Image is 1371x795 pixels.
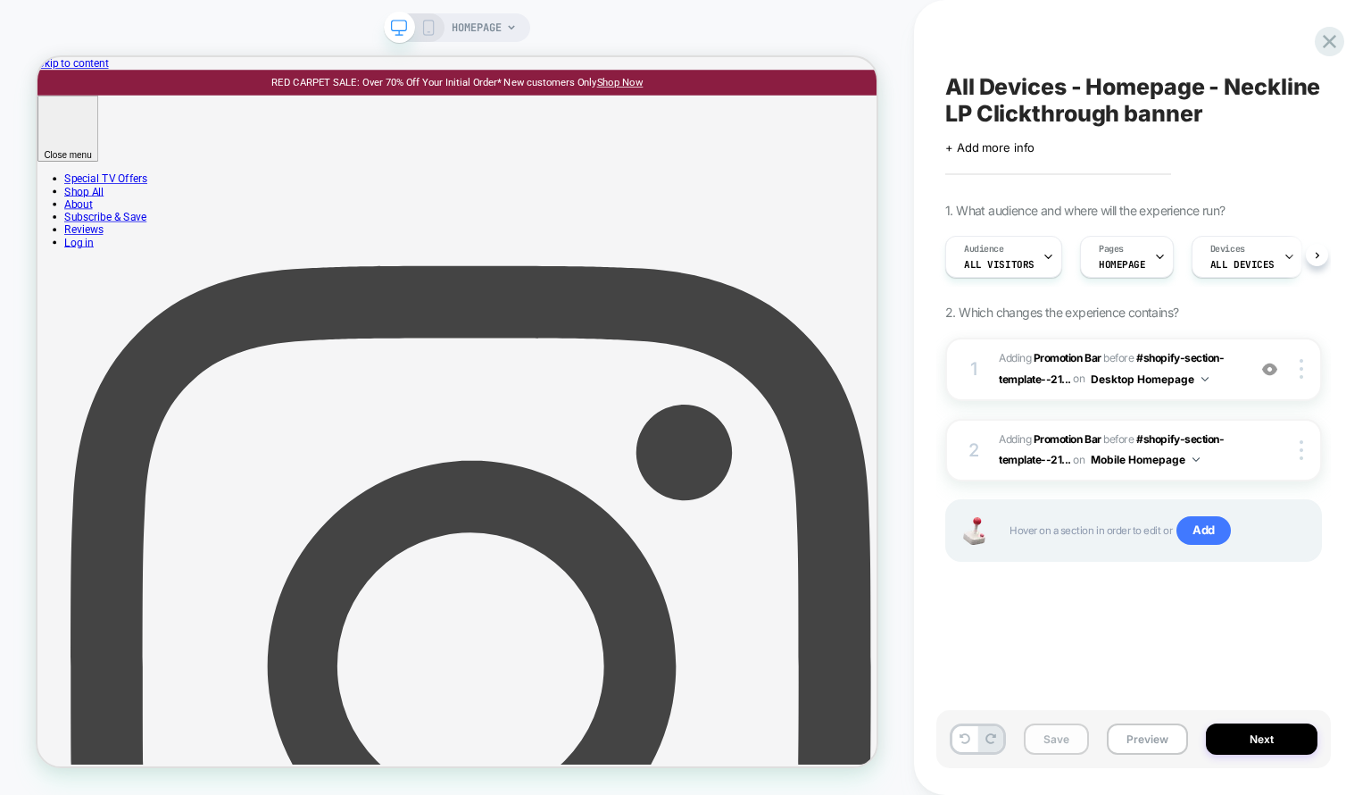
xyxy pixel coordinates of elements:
[1103,432,1134,446] span: BEFORE
[1099,243,1124,255] span: Pages
[945,140,1034,155] span: + Add more info
[1176,516,1231,545] span: Add
[1024,724,1089,755] button: Save
[36,171,88,188] a: Shop All
[1210,243,1245,255] span: Devices
[1034,351,1101,364] b: Promotion Bar
[1034,432,1101,446] b: Promotion Bar
[452,13,502,42] span: HOMEPAGE
[1091,448,1200,471] button: Mobile Homepage
[965,434,983,466] div: 2
[36,205,145,222] a: Subscribe & Save
[36,238,75,255] a: Log in
[1262,362,1277,377] img: crossed eye
[1073,450,1084,470] span: on
[1099,258,1146,271] span: HOMEPAGE
[9,123,72,137] span: Close menu
[24,26,1095,42] div: RED CARPET SALE: Over 70% Off Your Initial Order* New customers Only
[965,353,983,385] div: 1
[1103,351,1134,364] span: BEFORE
[1210,258,1275,271] span: ALL DEVICES
[999,351,1101,364] span: Adding
[1300,359,1303,379] img: close
[1107,724,1188,755] button: Preview
[1073,369,1084,389] span: on
[1010,516,1302,545] span: Hover on a section in order to edit or
[964,258,1034,271] span: All Visitors
[1091,368,1209,390] button: Desktop Homepage
[1192,457,1200,462] img: down arrow
[746,26,808,42] a: Shop Now
[945,203,1225,218] span: 1. What audience and where will the experience run?
[964,243,1004,255] span: Audience
[1300,440,1303,460] img: close
[999,432,1101,446] span: Adding
[1206,724,1317,755] button: Next
[36,222,87,238] a: Reviews
[945,73,1322,127] span: All Devices - Homepage - Neckline LP Clickthrough banner
[956,517,992,545] img: Joystick
[36,154,146,171] a: Special TV Offers
[36,188,73,205] a: About
[945,305,1178,320] span: 2. Which changes the experience contains?
[1201,377,1209,381] img: down arrow
[999,432,1224,466] span: #shopify-section-template--21...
